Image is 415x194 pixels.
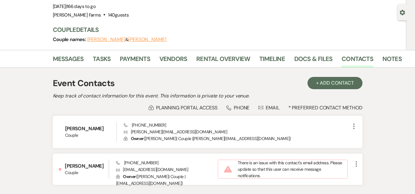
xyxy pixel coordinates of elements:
span: Couple [65,169,108,176]
a: Contacts [342,54,373,67]
button: + Add Contact [307,77,362,89]
button: Open lead details [400,9,405,15]
a: Payments [120,54,150,67]
div: * Preferred Contact Method [53,105,362,111]
button: [PERSON_NAME] [87,37,125,42]
span: & [87,36,166,43]
span: Couple [65,132,116,139]
div: There is an issue with this contact's email address. Please update so that this user can receive ... [218,160,348,179]
p: [EMAIL_ADDRESS][DOMAIN_NAME] [116,166,218,173]
a: Messages [53,54,84,67]
div: Planning Portal Access [149,105,217,111]
span: [PHONE_NUMBER] [116,160,158,165]
h2: Keep track of contact information for this event. This information is private to your venue. [53,92,362,100]
span: [DATE] [53,3,96,10]
h1: Event Contacts [53,77,115,90]
a: Vendors [159,54,187,67]
span: 140 guests [108,12,129,18]
a: Rental Overview [196,54,250,67]
span: Owner [131,136,144,141]
div: Email [258,105,280,111]
p: ( [PERSON_NAME] | Couple | [PERSON_NAME][EMAIL_ADDRESS][DOMAIN_NAME] ) [124,135,350,142]
button: [PERSON_NAME] [128,37,166,42]
p: ( [PERSON_NAME] | Couple | [EMAIL_ADDRESS][DOMAIN_NAME] ) [116,173,218,187]
h6: [PERSON_NAME] [65,163,108,169]
span: Owner [123,174,136,179]
a: Tasks [93,54,111,67]
h6: [PERSON_NAME] [65,125,116,132]
div: Phone [226,105,250,111]
a: Timeline [259,54,285,67]
span: Couple names: [53,36,87,43]
span: | [66,3,96,10]
p: [PERSON_NAME][EMAIL_ADDRESS][DOMAIN_NAME] [124,128,350,135]
a: Docs & Files [294,54,332,67]
h3: Couple Details [53,25,397,34]
span: [PHONE_NUMBER] [124,122,166,128]
span: [PERSON_NAME] Farms [53,12,101,18]
span: 166 days to go [67,3,96,10]
a: Notes [382,54,402,67]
